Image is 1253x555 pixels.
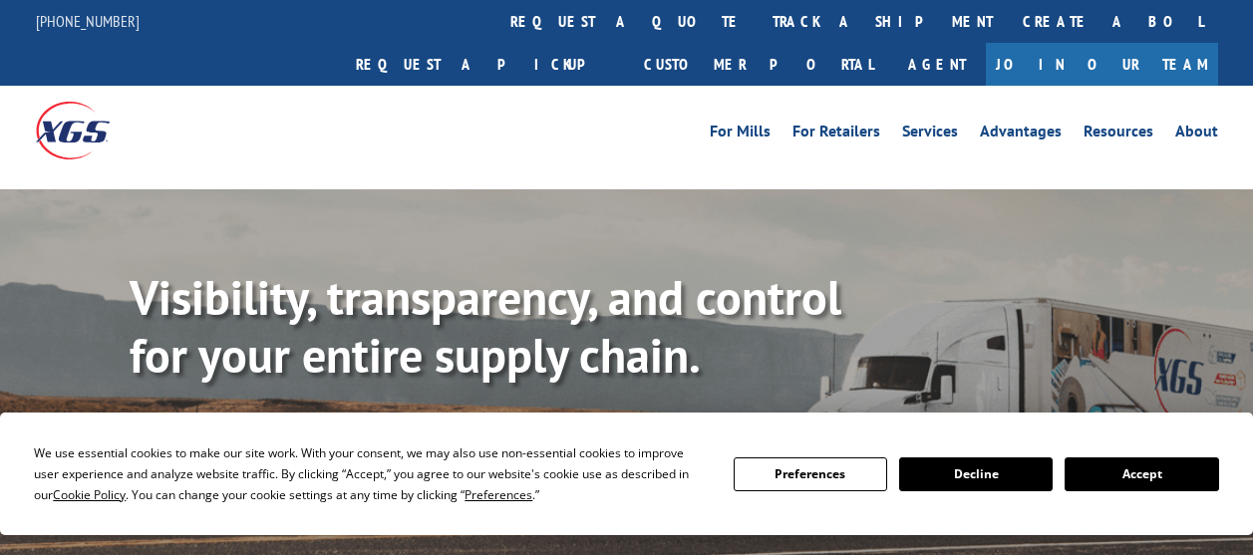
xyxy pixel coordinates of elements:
[710,124,771,145] a: For Mills
[734,457,887,491] button: Preferences
[130,266,841,386] b: Visibility, transparency, and control for your entire supply chain.
[1175,124,1218,145] a: About
[899,457,1053,491] button: Decline
[1084,124,1153,145] a: Resources
[629,43,888,86] a: Customer Portal
[1065,457,1218,491] button: Accept
[34,442,709,505] div: We use essential cookies to make our site work. With your consent, we may also use non-essential ...
[36,11,140,31] a: [PHONE_NUMBER]
[341,43,629,86] a: Request a pickup
[792,124,880,145] a: For Retailers
[902,124,958,145] a: Services
[53,486,126,503] span: Cookie Policy
[465,486,532,503] span: Preferences
[986,43,1218,86] a: Join Our Team
[980,124,1062,145] a: Advantages
[888,43,986,86] a: Agent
